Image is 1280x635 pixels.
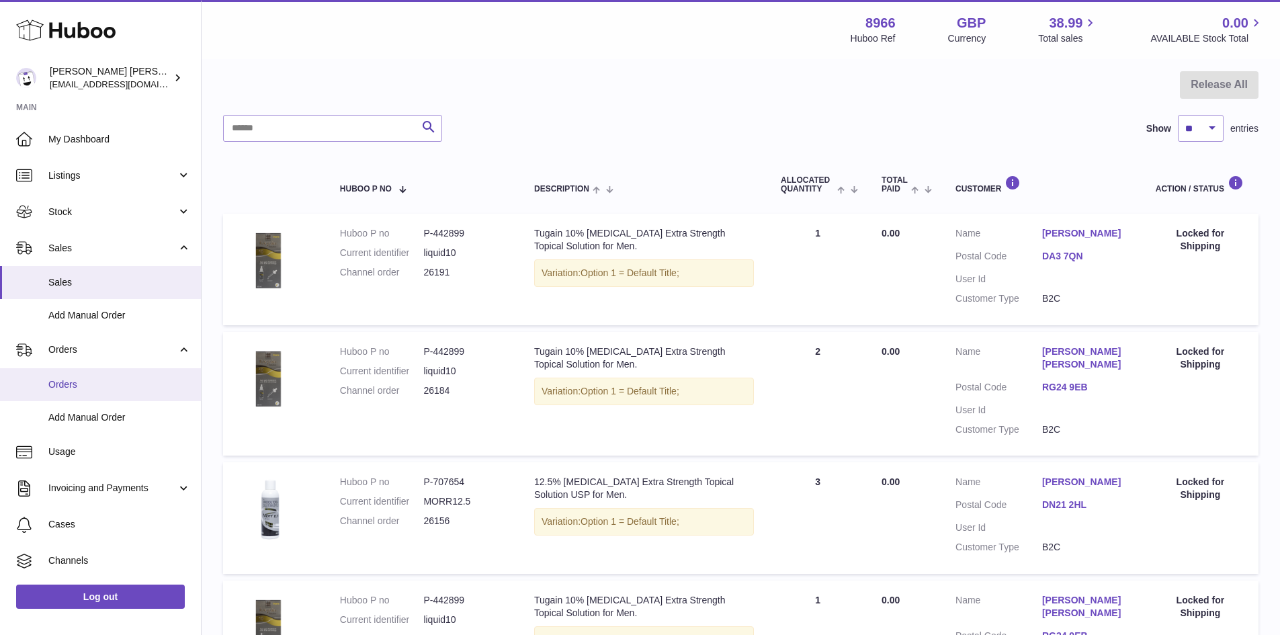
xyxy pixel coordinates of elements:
dt: Channel order [340,266,424,279]
dd: liquid10 [423,613,507,626]
div: Locked for Shipping [1156,227,1245,253]
dt: Postal Code [955,381,1042,397]
dt: Name [955,594,1042,623]
span: Stock [48,206,177,218]
div: Locked for Shipping [1156,476,1245,501]
img: 3F1EDB7A8A40EF8D7C3AA931318FC91732967B0421E172CA2F_pimgpsh_fullsize_distr.png [237,476,304,543]
dt: Postal Code [955,499,1042,515]
img: DSC_7441_tr.png [237,227,304,294]
span: Option 1 = Default Title; [581,516,679,527]
span: 0.00 [1222,14,1248,32]
span: Orders [48,378,191,391]
span: Add Manual Order [48,309,191,322]
dt: User Id [955,273,1042,286]
dt: Huboo P no [340,594,424,607]
span: [EMAIL_ADDRESS][DOMAIN_NAME] [50,79,198,89]
div: Variation: [534,508,754,536]
span: Total sales [1038,32,1098,45]
span: 0.00 [882,595,900,605]
dt: Name [955,227,1042,243]
span: Orders [48,343,177,356]
a: [PERSON_NAME] [1042,476,1129,489]
span: Add Manual Order [48,411,191,424]
span: 38.99 [1049,14,1082,32]
dt: Customer Type [955,423,1042,436]
span: Cases [48,518,191,531]
a: 0.00 AVAILABLE Stock Total [1150,14,1264,45]
span: Description [534,185,589,194]
div: Tugain 10% [MEDICAL_DATA] Extra Strength Topical Solution for Men. [534,594,754,620]
dt: Huboo P no [340,227,424,240]
a: DN21 2HL [1042,499,1129,511]
span: My Dashboard [48,133,191,146]
dd: B2C [1042,423,1129,436]
dt: Channel order [340,515,424,527]
div: Currency [948,32,986,45]
dd: liquid10 [423,247,507,259]
img: DSC_7441_tr.png [237,345,304,413]
dd: B2C [1042,292,1129,305]
dt: User Id [955,404,1042,417]
dd: liquid10 [423,365,507,378]
dd: 26191 [423,266,507,279]
a: [PERSON_NAME] [1042,227,1129,240]
a: DA3 7QN [1042,250,1129,263]
dt: Name [955,345,1042,374]
dt: Huboo P no [340,476,424,489]
dt: User Id [955,521,1042,534]
strong: 8966 [865,14,896,32]
span: entries [1230,122,1258,135]
a: [PERSON_NAME] [PERSON_NAME] [1042,345,1129,371]
dd: P-442899 [423,227,507,240]
dd: B2C [1042,541,1129,554]
span: Option 1 = Default Title; [581,386,679,396]
span: Listings [48,169,177,182]
span: Huboo P no [340,185,392,194]
td: 1 [767,214,868,325]
td: 2 [767,332,868,456]
span: 0.00 [882,228,900,239]
div: Customer [955,175,1129,194]
span: Total paid [882,176,908,194]
span: 0.00 [882,476,900,487]
a: [PERSON_NAME] [PERSON_NAME] [1042,594,1129,620]
dt: Current identifier [340,613,424,626]
a: Log out [16,585,185,609]
span: ALLOCATED Quantity [781,176,834,194]
div: Locked for Shipping [1156,345,1245,371]
dt: Current identifier [340,495,424,508]
span: Invoicing and Payments [48,482,177,495]
div: 12.5% [MEDICAL_DATA] Extra Strength Topical Solution USP for Men. [534,476,754,501]
a: 38.99 Total sales [1038,14,1098,45]
label: Show [1146,122,1171,135]
span: Sales [48,276,191,289]
span: Channels [48,554,191,567]
div: Variation: [534,378,754,405]
div: Tugain 10% [MEDICAL_DATA] Extra Strength Topical Solution for Men. [534,227,754,253]
img: internalAdmin-8966@internal.huboo.com [16,68,36,88]
td: 3 [767,462,868,574]
div: Variation: [534,259,754,287]
dd: P-707654 [423,476,507,489]
dt: Huboo P no [340,345,424,358]
div: Locked for Shipping [1156,594,1245,620]
dd: P-442899 [423,345,507,358]
div: Action / Status [1156,175,1245,194]
div: [PERSON_NAME] [PERSON_NAME] [50,65,171,91]
div: Tugain 10% [MEDICAL_DATA] Extra Strength Topical Solution for Men. [534,345,754,371]
strong: GBP [957,14,986,32]
dt: Name [955,476,1042,492]
a: RG24 9EB [1042,381,1129,394]
span: 0.00 [882,346,900,357]
span: AVAILABLE Stock Total [1150,32,1264,45]
dd: 26184 [423,384,507,397]
dt: Postal Code [955,250,1042,266]
dd: 26156 [423,515,507,527]
dt: Current identifier [340,365,424,378]
div: Huboo Ref [851,32,896,45]
dd: P-442899 [423,594,507,607]
span: Usage [48,446,191,458]
span: Sales [48,242,177,255]
dt: Customer Type [955,541,1042,554]
dd: MORR12.5 [423,495,507,508]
